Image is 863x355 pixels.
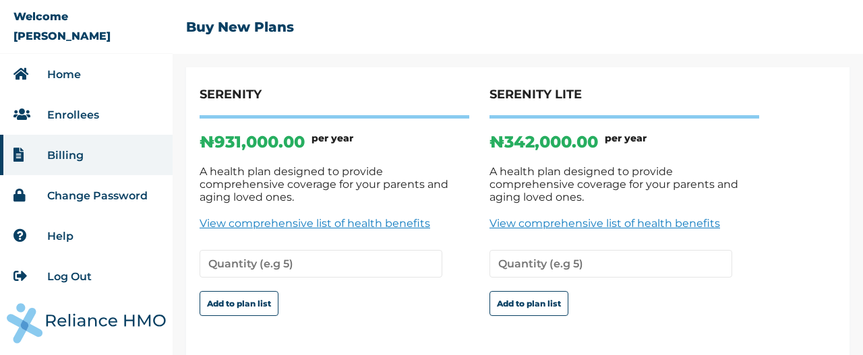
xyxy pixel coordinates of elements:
button: Add to plan list [200,291,278,316]
a: Change Password [47,189,148,202]
button: Add to plan list [489,291,568,316]
p: ₦ 931,000.00 [200,132,305,152]
img: RelianceHMO's Logo [7,303,166,344]
input: Quantity (e.g 5) [489,250,732,278]
a: Log Out [47,270,92,283]
h4: SERENITY [200,87,469,119]
a: Enrollees [47,108,99,121]
p: [PERSON_NAME] [13,30,111,42]
h4: SERENITY LITE [489,87,759,119]
h6: per year [311,132,353,152]
a: View comprehensive list of health benefits [489,217,759,230]
h2: Buy New Plans [186,19,294,35]
a: Home [47,68,81,81]
a: Billing [47,149,84,162]
h6: per year [605,132,647,152]
p: Welcome [13,10,68,23]
a: Help [47,230,73,243]
a: View comprehensive list of health benefits [200,217,469,230]
p: A health plan designed to provide comprehensive coverage for your parents and aging loved ones. [489,165,759,203]
p: ₦ 342,000.00 [489,132,598,152]
p: A health plan designed to provide comprehensive coverage for your parents and aging loved ones. [200,165,469,203]
input: Quantity (e.g 5) [200,250,442,278]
